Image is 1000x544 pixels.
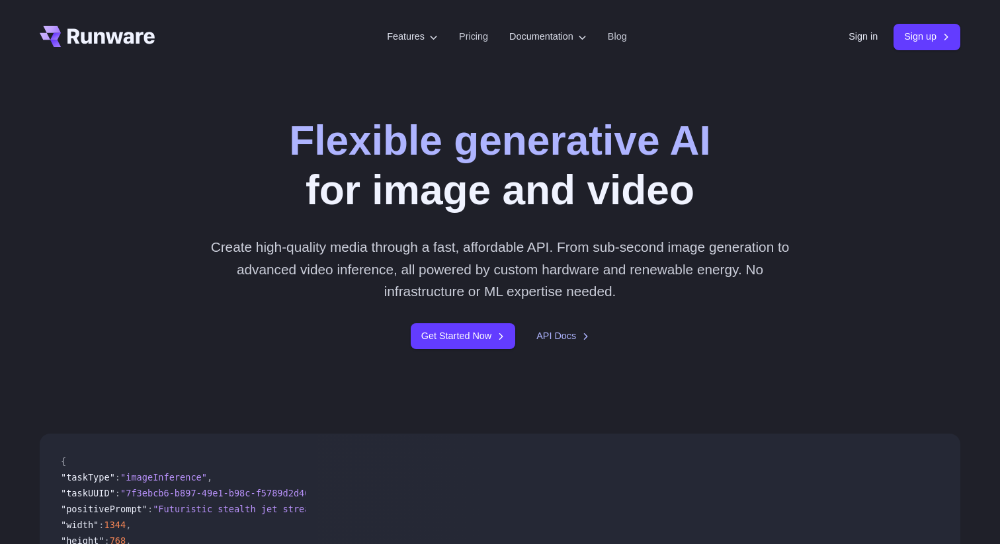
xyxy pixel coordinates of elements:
[849,29,878,44] a: Sign in
[99,520,104,530] span: :
[459,29,488,44] a: Pricing
[61,520,99,530] span: "width"
[411,323,515,349] a: Get Started Now
[509,29,587,44] label: Documentation
[206,236,795,302] p: Create high-quality media through a fast, affordable API. From sub-second image generation to adv...
[120,472,207,483] span: "imageInference"
[61,488,115,498] span: "taskUUID"
[61,472,115,483] span: "taskType"
[289,118,711,163] strong: Flexible generative AI
[894,24,960,50] a: Sign up
[153,504,646,514] span: "Futuristic stealth jet streaking through a neon-lit cityscape with glowing purple exhaust"
[126,520,131,530] span: ,
[115,488,120,498] span: :
[207,472,212,483] span: ,
[104,520,126,530] span: 1344
[40,26,155,47] a: Go to /
[608,29,627,44] a: Blog
[115,472,120,483] span: :
[536,329,589,344] a: API Docs
[147,504,153,514] span: :
[61,456,66,467] span: {
[61,504,147,514] span: "positivePrompt"
[120,488,326,498] span: "7f3ebcb6-b897-49e1-b98c-f5789d2d40d7"
[387,29,438,44] label: Features
[289,116,711,215] h1: for image and video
